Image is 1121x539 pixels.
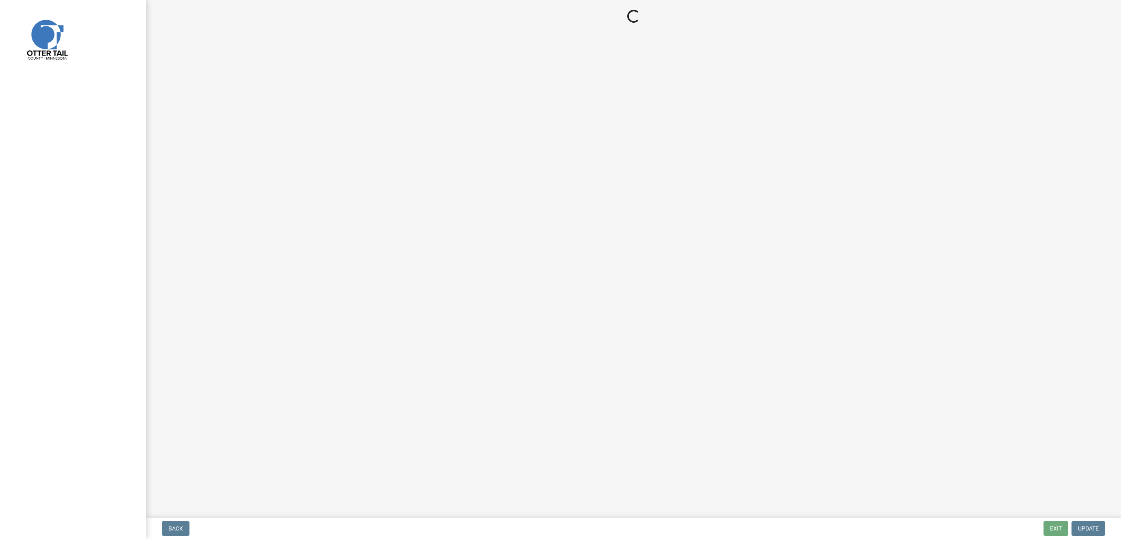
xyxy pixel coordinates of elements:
button: Update [1072,521,1105,536]
img: Otter Tail County, Minnesota [16,9,77,69]
button: Exit [1044,521,1068,536]
button: Back [162,521,189,536]
span: Update [1078,525,1099,532]
span: Back [168,525,183,532]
